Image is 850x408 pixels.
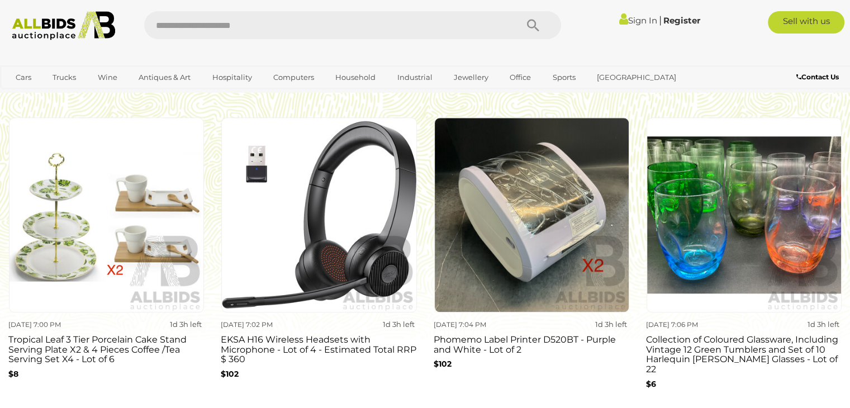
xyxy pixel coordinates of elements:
a: Industrial [390,68,440,87]
a: Wine [91,68,125,87]
h3: Collection of Coloured Glassware, Including Vintage 12 Green Tumblers and Set of 10 Harlequin [PE... [646,332,842,374]
button: Search [505,11,561,39]
a: Sports [545,68,583,87]
img: Allbids.com.au [6,11,121,40]
a: Sign In [619,15,657,26]
b: $102 [221,369,239,379]
b: $8 [8,369,18,379]
h3: EKSA H16 Wireless Headsets with Microphone - Lot of 4 - Estimated Total RRP $ 360 [221,332,416,364]
a: Cars [8,68,39,87]
strong: 1d 3h left [808,320,839,329]
div: [DATE] 7:06 PM [646,319,740,331]
a: [DATE] 7:04 PM 1d 3h left Phomemo Label Printer D520BT - Purple and White - Lot of 2 $102 [434,117,629,402]
b: Contact Us [796,73,839,81]
a: [DATE] 7:02 PM 1d 3h left EKSA H16 Wireless Headsets with Microphone - Lot of 4 - Estimated Total... [221,117,416,402]
a: Jewellery [447,68,496,87]
a: Hospitality [205,68,259,87]
strong: 1d 3h left [382,320,414,329]
img: Collection of Coloured Glassware, Including Vintage 12 Green Tumblers and Set of 10 Harlequin She... [647,117,842,312]
a: Computers [266,68,321,87]
b: $6 [646,379,656,389]
a: Office [502,68,538,87]
img: Tropical Leaf 3 Tier Porcelain Cake Stand Serving Plate X2 & 4 Pieces Coffee /Tea Serving Set X4 ... [9,117,204,312]
a: Trucks [45,68,83,87]
h3: Phomemo Label Printer D520BT - Purple and White - Lot of 2 [434,332,629,354]
h3: Tropical Leaf 3 Tier Porcelain Cake Stand Serving Plate X2 & 4 Pieces Coffee /Tea Serving Set X4 ... [8,332,204,364]
img: EKSA H16 Wireless Headsets with Microphone - Lot of 4 - Estimated Total RRP $ 360 [221,117,416,312]
a: [DATE] 7:06 PM 1d 3h left Collection of Coloured Glassware, Including Vintage 12 Green Tumblers a... [646,117,842,402]
a: [DATE] 7:00 PM 1d 3h left Tropical Leaf 3 Tier Porcelain Cake Stand Serving Plate X2 & 4 Pieces C... [8,117,204,402]
div: [DATE] 7:04 PM [434,319,528,331]
span: | [658,14,661,26]
strong: 1d 3h left [595,320,627,329]
b: $102 [434,359,452,369]
strong: 1d 3h left [170,320,202,329]
img: Phomemo Label Printer D520BT - Purple and White - Lot of 2 [434,117,629,312]
a: Household [328,68,383,87]
a: Contact Us [796,71,842,83]
a: [GEOGRAPHIC_DATA] [590,68,683,87]
div: [DATE] 7:02 PM [221,319,315,331]
a: Antiques & Art [131,68,198,87]
a: Register [663,15,700,26]
a: Sell with us [768,11,844,34]
div: [DATE] 7:00 PM [8,319,102,331]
